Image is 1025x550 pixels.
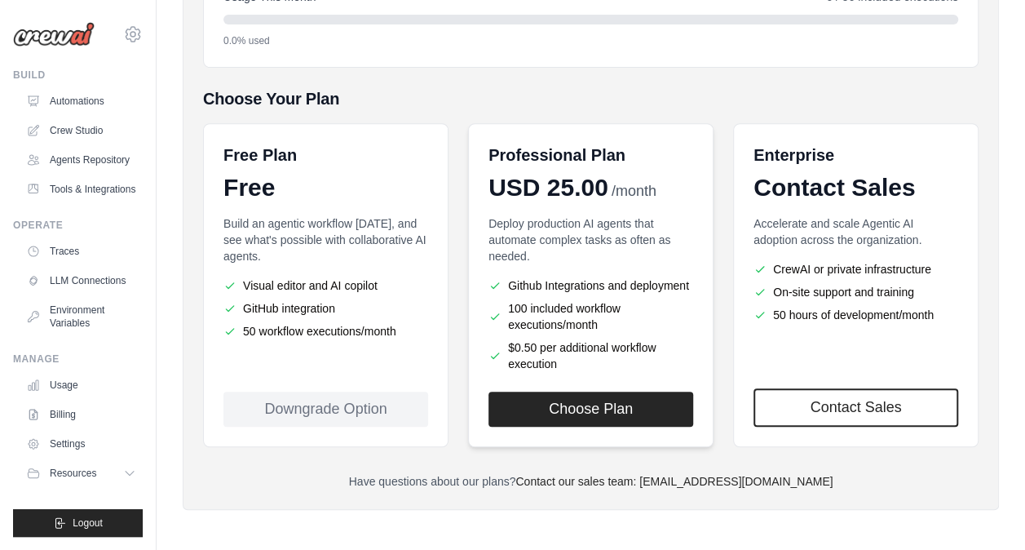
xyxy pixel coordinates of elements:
img: Logo [13,22,95,47]
a: Usage [20,372,143,398]
div: Downgrade Option [223,392,428,427]
a: LLM Connections [20,268,143,294]
a: Contact our sales team: [EMAIL_ADDRESS][DOMAIN_NAME] [515,475,833,488]
li: 100 included workflow executions/month [488,300,693,333]
span: 0.0% used [223,34,270,47]
p: Have questions about our plans? [203,473,979,490]
li: 50 hours of development/month [753,307,958,323]
div: Operate [13,219,143,232]
span: /month [612,180,656,202]
li: GitHub integration [223,300,428,317]
div: Build [13,69,143,82]
h6: Professional Plan [488,144,625,166]
a: Settings [20,431,143,457]
h6: Free Plan [223,144,297,166]
li: Visual editor and AI copilot [223,277,428,294]
a: Crew Studio [20,118,143,144]
li: On-site support and training [753,284,958,300]
div: Contact Sales [753,173,958,202]
p: Build an agentic workflow [DATE], and see what's possible with collaborative AI agents. [223,215,428,264]
a: Contact Sales [753,388,958,427]
span: Logout [73,517,103,530]
span: USD 25.00 [488,173,608,202]
h5: Choose Your Plan [203,87,979,110]
li: Github Integrations and deployment [488,277,693,294]
h6: Enterprise [753,144,958,166]
a: Automations [20,88,143,114]
p: Accelerate and scale Agentic AI adoption across the organization. [753,215,958,248]
div: Manage [13,353,143,366]
a: Tools & Integrations [20,176,143,202]
button: Logout [13,509,143,537]
button: Resources [20,460,143,486]
a: Traces [20,238,143,264]
div: Free [223,173,428,202]
button: Choose Plan [488,392,693,427]
a: Environment Variables [20,297,143,336]
a: Agents Repository [20,147,143,173]
span: Resources [50,467,96,480]
p: Deploy production AI agents that automate complex tasks as often as needed. [488,215,693,264]
a: Billing [20,401,143,428]
li: 50 workflow executions/month [223,323,428,339]
li: CrewAI or private infrastructure [753,261,958,277]
li: $0.50 per additional workflow execution [488,339,693,372]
